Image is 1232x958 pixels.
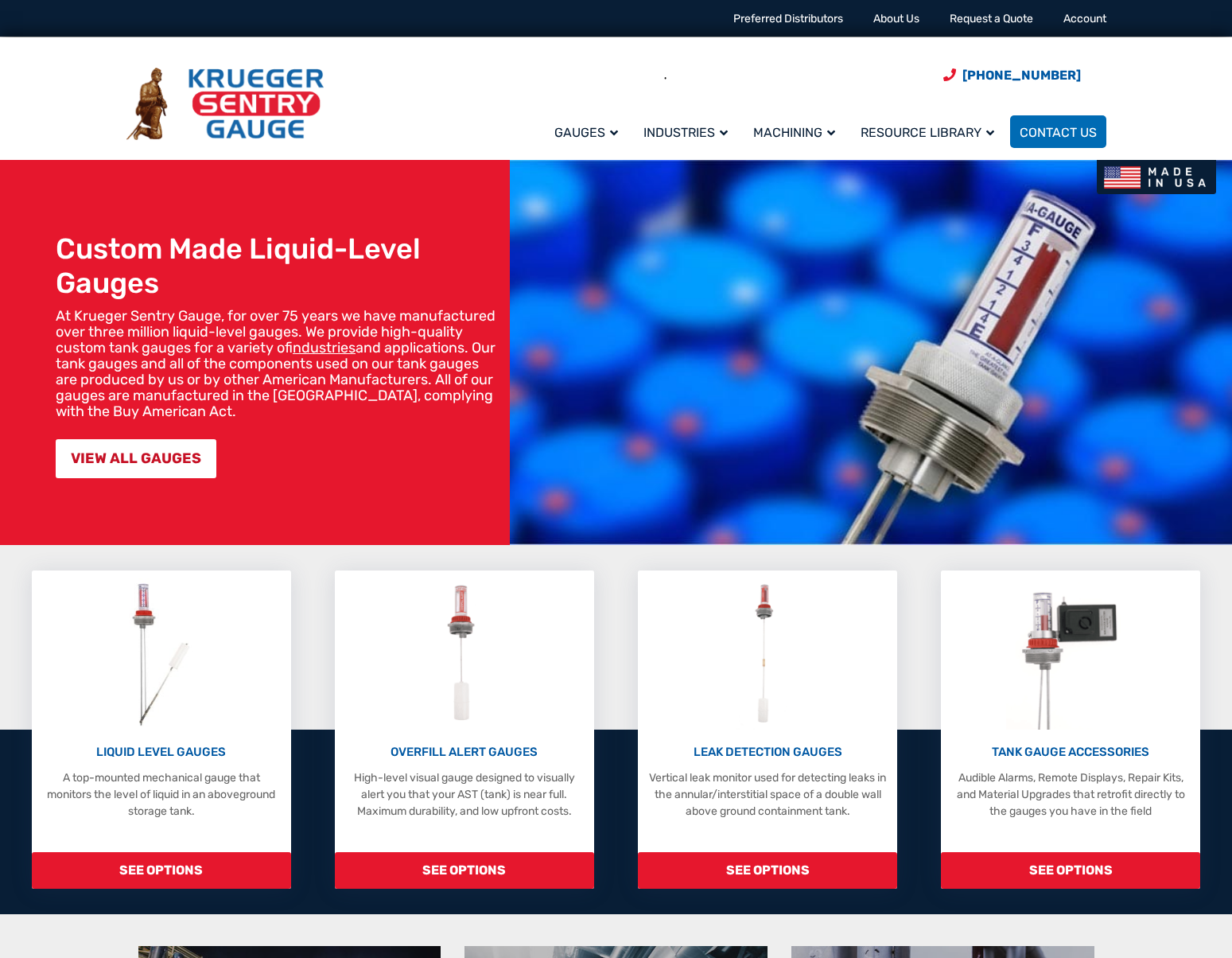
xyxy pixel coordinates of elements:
a: Machining [744,113,851,150]
a: VIEW ALL GAUGES [56,439,216,478]
span: [PHONE_NUMBER] [962,68,1081,83]
span: SEE OPTIONS [638,852,896,889]
img: Tank Gauge Accessories [1006,578,1134,730]
p: At Krueger Sentry Gauge, for over 75 years we have manufactured over three million liquid-level g... [56,308,502,419]
p: LEAK DETECTION GAUGES [646,743,888,761]
a: Industries [634,113,744,150]
p: LIQUID LEVEL GAUGES [40,743,282,761]
span: SEE OPTIONS [32,852,290,889]
img: Leak Detection Gauges [736,578,799,730]
h1: Custom Made Liquid-Level Gauges [56,232,502,300]
span: Resource Library [861,125,994,140]
a: About Us [873,12,919,25]
a: Overfill Alert Gauges OVERFILL ALERT GAUGES High-level visual gauge designed to visually alert yo... [335,571,593,889]
a: Tank Gauge Accessories TANK GAUGE ACCESSORIES Audible Alarms, Remote Displays, Repair Kits, and M... [941,571,1199,889]
span: Industries [643,125,728,140]
a: Contact Us [1010,115,1106,148]
span: Machining [753,125,835,140]
a: Liquid Level Gauges LIQUID LEVEL GAUGES A top-mounted mechanical gauge that monitors the level of... [32,571,290,889]
p: A top-mounted mechanical gauge that monitors the level of liquid in an aboveground storage tank. [40,769,282,820]
a: Request a Quote [950,12,1033,25]
img: Made In USA [1097,160,1216,194]
a: industries [293,339,356,356]
span: SEE OPTIONS [335,852,593,889]
p: High-level visual gauge designed to visually alert you that your AST (tank) is near full. Maximum... [343,769,585,820]
span: SEE OPTIONS [941,852,1199,889]
a: Phone Number (920) 434-8860 [943,65,1081,85]
a: Resource Library [851,113,1010,150]
a: Gauges [545,113,634,150]
img: Liquid Level Gauges [119,578,204,730]
a: Account [1063,12,1106,25]
a: Leak Detection Gauges LEAK DETECTION GAUGES Vertical leak monitor used for detecting leaks in the... [638,571,896,889]
span: Gauges [554,125,618,140]
p: TANK GAUGE ACCESSORIES [949,743,1191,761]
p: OVERFILL ALERT GAUGES [343,743,585,761]
a: Preferred Distributors [733,12,843,25]
img: bg_hero_bannerksentry [510,160,1232,545]
img: Krueger Sentry Gauge [126,68,324,141]
p: Audible Alarms, Remote Displays, Repair Kits, and Material Upgrades that retrofit directly to the... [949,769,1191,820]
img: Overfill Alert Gauges [429,578,500,730]
span: Contact Us [1020,125,1097,140]
p: Vertical leak monitor used for detecting leaks in the annular/interstitial space of a double wall... [646,769,888,820]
